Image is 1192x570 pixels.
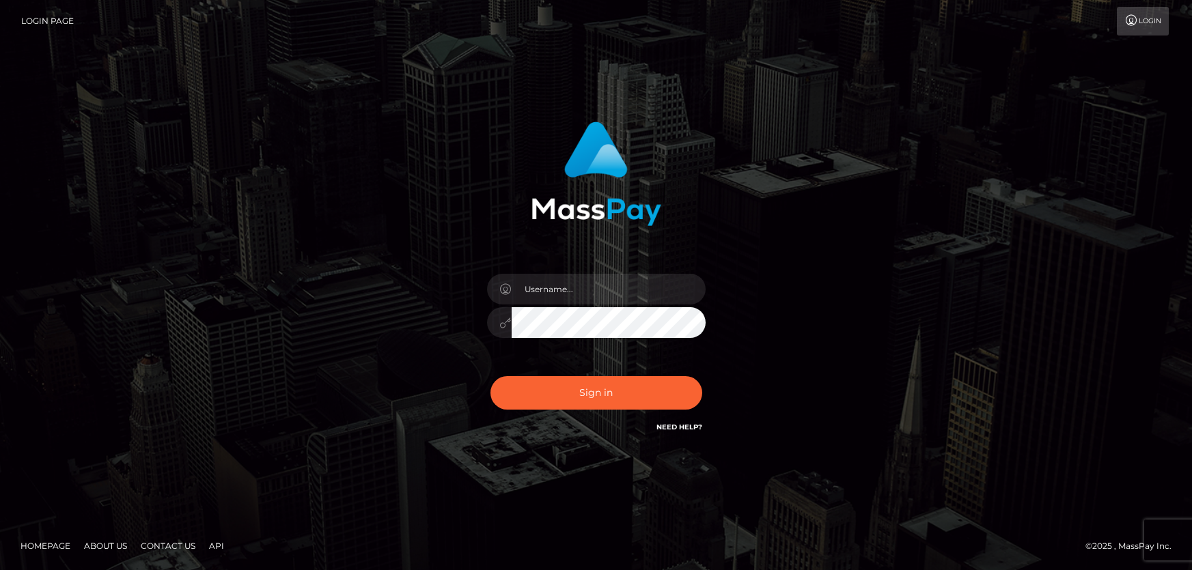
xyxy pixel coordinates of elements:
[512,274,706,304] input: Username...
[15,535,76,556] a: Homepage
[1085,539,1182,554] div: © 2025 , MassPay Inc.
[204,535,230,556] a: API
[656,423,702,431] a: Need Help?
[79,535,133,556] a: About Us
[135,535,201,556] a: Contact Us
[490,376,702,410] button: Sign in
[531,122,661,226] img: MassPay Login
[1117,7,1169,35] a: Login
[21,7,74,35] a: Login Page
